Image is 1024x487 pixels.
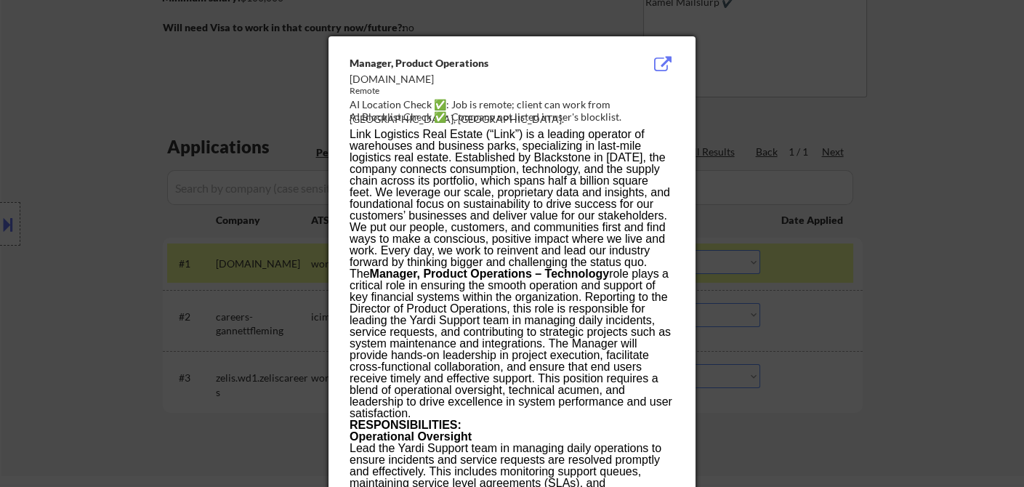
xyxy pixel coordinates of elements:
div: [DOMAIN_NAME] [350,72,601,86]
div: Remote [350,85,601,97]
b: RESPONSIBILITIES: [350,419,461,431]
p: The role plays a critical role in ensuring the smooth operation and support of key financial syst... [350,268,674,419]
div: AI Blocklist Check ✅: Company not listed in user's blocklist. [350,110,680,124]
span: Link Logistics Real Estate (“Link”) is a leading operator of warehouses and business parks, speci... [350,128,670,268]
b: Manager, Product Operations – Technology [370,267,610,280]
b: Operational Oversight [350,430,472,443]
div: Manager, Product Operations [350,56,601,71]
